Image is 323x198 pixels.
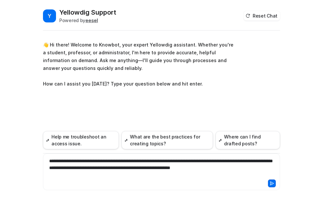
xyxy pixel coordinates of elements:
button: Reset Chat [244,11,280,20]
button: Help me troubleshoot an access issue. [43,131,119,149]
p: 👋 Hi there! Welcome to Knowbot, your expert Yellowdig assistant. Whether you're a student, profes... [43,41,233,88]
h2: Yellowdig Support [59,8,116,17]
b: eesel [85,18,98,23]
span: Y [43,9,56,22]
button: Where can I find drafted posts? [216,131,280,149]
button: What are the best practices for creating topics? [121,131,213,149]
div: Powered by [59,17,116,24]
